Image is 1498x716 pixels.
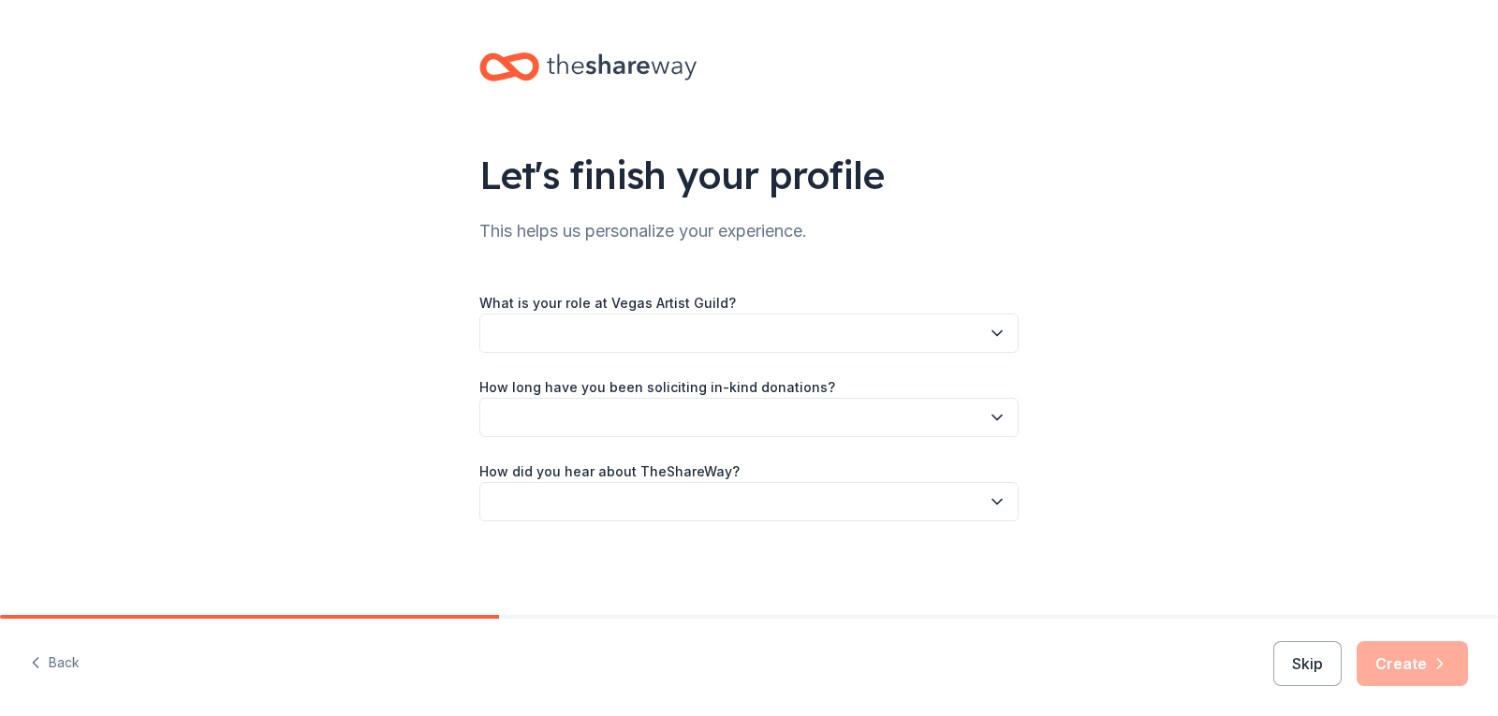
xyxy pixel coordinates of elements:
label: What is your role at Vegas Artist Guild? [479,294,736,313]
div: This helps us personalize your experience. [479,216,1019,246]
button: Back [30,644,80,683]
label: How did you hear about TheShareWay? [479,462,740,481]
button: Skip [1273,641,1342,686]
div: Let's finish your profile [479,149,1019,201]
label: How long have you been soliciting in-kind donations? [479,378,835,397]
